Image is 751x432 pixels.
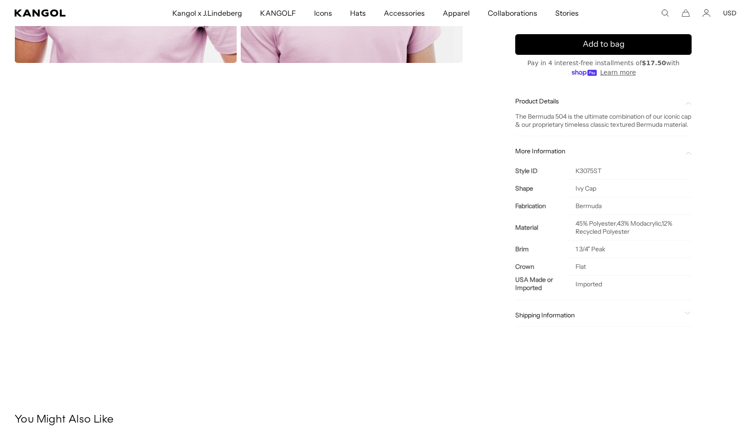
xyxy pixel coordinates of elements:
[515,240,567,258] th: Brim
[723,9,737,17] button: USD
[682,9,690,17] button: Cart
[515,311,681,319] span: Shipping Information
[567,162,692,180] td: K3075ST
[702,9,711,17] a: Account
[14,9,114,17] a: Kangol
[515,147,681,155] span: More Information
[567,197,692,214] td: Bermuda
[515,197,567,214] th: Fabrication
[515,34,692,55] button: Add to bag
[567,240,692,258] td: 1 3/4" Peak
[515,214,567,240] th: Material
[515,112,692,129] div: The Bermuda 504 is the ultimate combination of our iconic cap & our proprietary timeless classic ...
[583,38,625,50] span: Add to bag
[567,214,692,240] td: 45% Polyester,43% Modacrylic,12% Recycled Polyester
[14,413,737,427] h3: You Might Also Like
[515,179,567,197] th: Shape
[515,258,567,275] th: Crown
[515,162,567,180] th: Style ID
[567,179,692,197] td: Ivy Cap
[515,97,681,105] span: Product Details
[515,275,567,293] th: USA Made or Imported
[567,258,692,275] td: Flat
[567,275,692,293] td: Imported
[661,9,669,17] summary: Search here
